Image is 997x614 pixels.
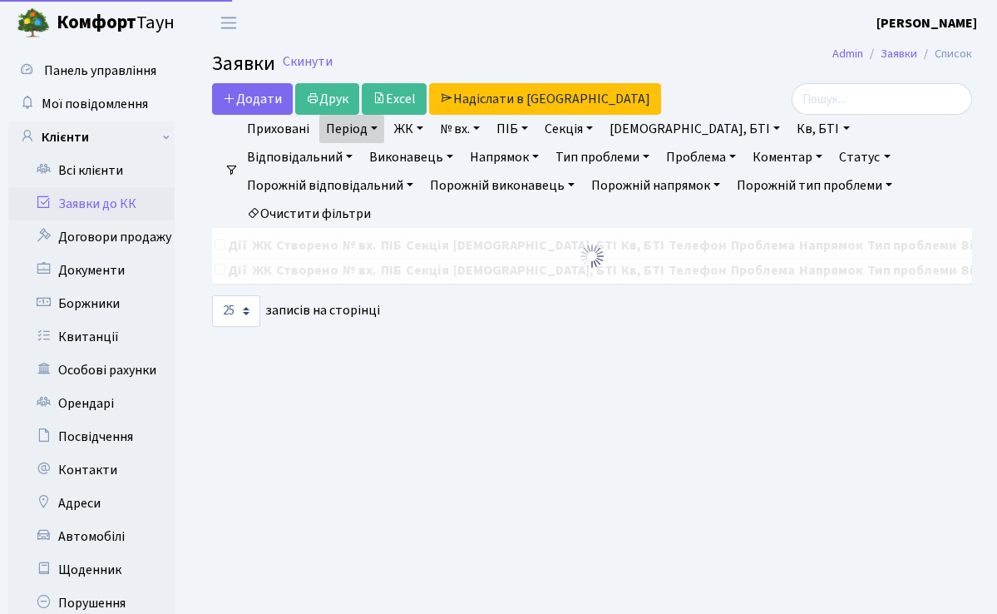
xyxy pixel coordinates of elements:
a: Кв, БТІ [790,115,856,143]
a: [PERSON_NAME] [876,13,977,33]
a: Документи [8,254,175,287]
a: Проблема [659,143,743,171]
a: Приховані [240,115,316,143]
a: Договори продажу [8,220,175,254]
a: Скинути [283,54,333,70]
a: [DEMOGRAPHIC_DATA], БТІ [603,115,787,143]
a: Орендарі [8,387,175,420]
nav: breadcrumb [807,37,997,72]
a: Додати [212,83,293,115]
a: Заявки [881,45,917,62]
span: Панель управління [44,62,156,80]
a: Автомобілі [8,520,175,553]
input: Пошук... [792,83,972,115]
a: Особові рахунки [8,354,175,387]
a: Excel [362,83,427,115]
a: Очистити фільтри [240,200,378,228]
span: Таун [57,9,175,37]
li: Список [917,45,972,63]
a: Надіслати в [GEOGRAPHIC_DATA] [429,83,661,115]
a: Боржники [8,287,175,320]
a: Коментар [746,143,829,171]
a: Адреси [8,487,175,520]
select: записів на сторінці [212,295,260,327]
img: logo.png [17,7,50,40]
a: Тип проблеми [549,143,656,171]
a: Щоденник [8,553,175,587]
a: Порожній відповідальний [240,171,420,200]
a: Панель управління [8,54,175,87]
a: Контакти [8,453,175,487]
a: Заявки до КК [8,187,175,220]
a: ЖК [387,115,430,143]
a: Напрямок [463,143,545,171]
a: Друк [295,83,359,115]
a: Мої повідомлення [8,87,175,121]
a: Admin [832,45,863,62]
a: Всі клієнти [8,154,175,187]
img: Обробка... [579,243,605,270]
a: Порожній тип проблеми [730,171,899,200]
a: Відповідальний [240,143,359,171]
span: Мої повідомлення [42,95,148,113]
a: Порожній виконавець [423,171,581,200]
a: Виконавець [363,143,460,171]
span: Заявки [212,49,275,78]
span: Додати [223,90,282,108]
label: записів на сторінці [212,295,380,327]
a: Квитанції [8,320,175,354]
a: Секція [538,115,600,143]
a: Посвідчення [8,420,175,453]
a: Порожній напрямок [585,171,727,200]
b: [PERSON_NAME] [876,14,977,32]
a: Клієнти [8,121,175,154]
a: № вх. [433,115,486,143]
b: Комфорт [57,9,136,36]
a: Статус [832,143,896,171]
button: Переключити навігацію [208,9,249,37]
a: ПІБ [490,115,535,143]
a: Період [319,115,384,143]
